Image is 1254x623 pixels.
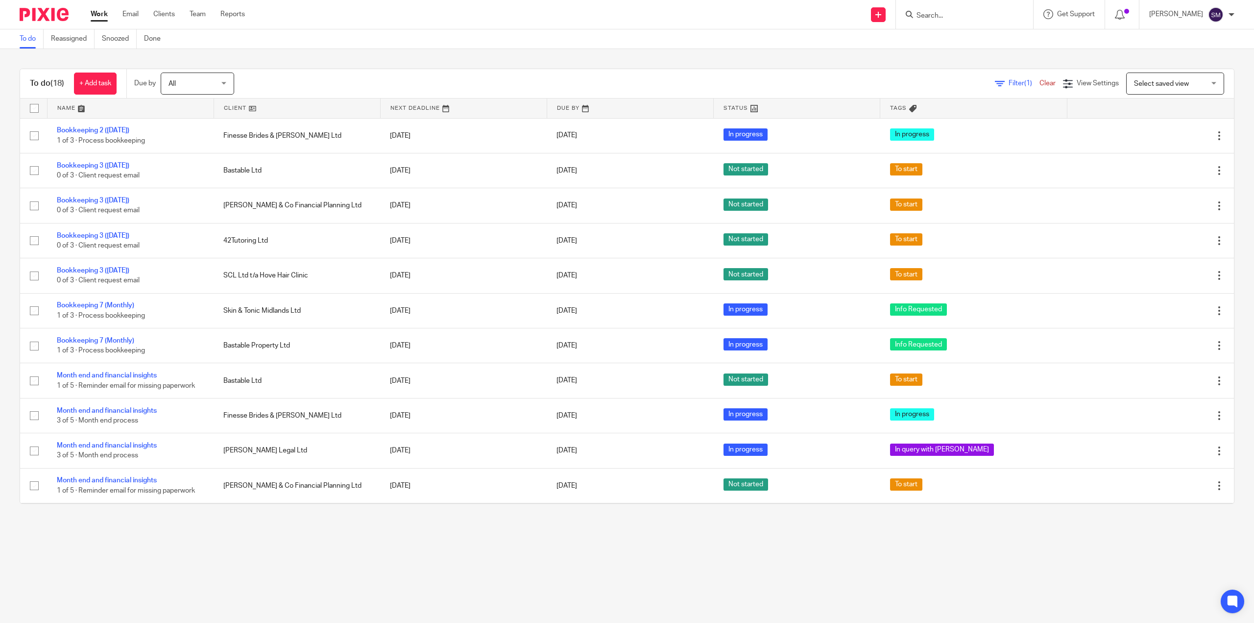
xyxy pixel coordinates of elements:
span: To start [890,233,922,246]
span: Not started [723,268,768,280]
td: [DATE] [380,503,547,538]
span: [DATE] [556,447,577,454]
span: In query with [PERSON_NAME] [890,444,994,456]
span: (1) [1024,80,1032,87]
td: [DATE] [380,258,547,293]
a: Bookkeeping 3 ([DATE]) [57,267,129,274]
span: (18) [50,79,64,87]
span: Get Support [1057,11,1095,18]
td: [DATE] [380,188,547,223]
span: To start [890,163,922,175]
span: 3 of 5 · Month end process [57,452,138,459]
span: Info Requested [890,338,947,350]
span: 3 of 5 · Month end process [57,417,138,424]
span: To start [890,478,922,491]
a: Done [144,29,168,49]
span: [DATE] [556,132,577,139]
span: In progress [723,303,768,316]
a: Snoozed [102,29,137,49]
p: [PERSON_NAME] [1149,9,1203,19]
td: [PERSON_NAME] & Co Financial Planning Ltd [214,468,380,503]
span: 0 of 3 · Client request email [57,242,140,249]
a: Month end and financial insights [57,407,157,414]
td: 42Tutoring Ltd [214,223,380,258]
a: Month end and financial insights [57,477,157,484]
span: Not started [723,199,768,211]
span: [DATE] [556,342,577,349]
span: In progress [723,444,768,456]
a: Bookkeeping 7 (Monthly) [57,302,134,309]
td: Bastable Ltd [214,153,380,188]
a: Bookkeeping 3 ([DATE]) [57,232,129,239]
span: 1 of 5 · Reminder email for missing paperwork [57,382,195,389]
td: [DATE] [380,328,547,363]
p: Due by [134,78,156,88]
span: 0 of 3 · Client request email [57,277,140,284]
td: SCL Ltd t/a Hove Hair Clinic [214,258,380,293]
a: Bookkeeping 2 ([DATE]) [57,127,129,134]
td: [DATE] [380,468,547,503]
td: Bastable Property Ltd [214,328,380,363]
span: [DATE] [556,412,577,419]
span: [DATE] [556,202,577,209]
a: Work [91,9,108,19]
span: Info Requested [890,303,947,316]
td: [DATE] [380,398,547,433]
a: Bookkeeping 3 ([DATE]) [57,162,129,169]
span: 1 of 3 · Process bookkeeping [57,312,145,319]
span: 1 of 5 · Reminder email for missing paperwork [57,487,195,494]
img: svg%3E [1208,7,1224,23]
span: [DATE] [556,167,577,174]
a: Bookkeeping 3 ([DATE]) [57,197,129,204]
span: To start [890,268,922,280]
a: Clear [1039,80,1056,87]
span: To start [890,199,922,211]
span: All [169,80,176,87]
td: [PERSON_NAME] Legal Ltd [214,433,380,468]
span: [DATE] [556,377,577,384]
span: 1 of 3 · Process bookkeeping [57,347,145,354]
span: In progress [723,408,768,421]
td: SCL Ltd t/a Hove Hair Clinic [214,503,380,538]
td: Finesse Brides & [PERSON_NAME] Ltd [214,118,380,153]
td: Bastable Ltd [214,363,380,398]
span: [DATE] [556,237,577,244]
td: [DATE] [380,153,547,188]
img: Pixie [20,8,69,21]
td: Finesse Brides & [PERSON_NAME] Ltd [214,398,380,433]
a: Team [190,9,206,19]
td: [DATE] [380,118,547,153]
span: Not started [723,478,768,491]
span: In progress [890,128,934,141]
span: In progress [723,338,768,350]
td: [DATE] [380,293,547,328]
a: To do [20,29,44,49]
a: Reports [220,9,245,19]
a: Clients [153,9,175,19]
a: Bookkeeping 7 (Monthly) [57,337,134,344]
span: 0 of 3 · Client request email [57,172,140,179]
span: Not started [723,163,768,175]
h1: To do [30,78,64,89]
span: In progress [890,408,934,421]
span: Select saved view [1134,80,1189,87]
td: [DATE] [380,223,547,258]
span: To start [890,374,922,386]
span: [DATE] [556,272,577,279]
a: + Add task [74,73,117,95]
td: [DATE] [380,363,547,398]
span: Tags [890,105,907,111]
span: Not started [723,233,768,246]
span: Filter [1009,80,1039,87]
a: Reassigned [51,29,95,49]
span: [DATE] [556,307,577,314]
td: [DATE] [380,433,547,468]
td: [PERSON_NAME] & Co Financial Planning Ltd [214,188,380,223]
a: Month end and financial insights [57,442,157,449]
span: Not started [723,374,768,386]
span: 0 of 3 · Client request email [57,207,140,214]
a: Month end and financial insights [57,372,157,379]
span: [DATE] [556,482,577,489]
span: View Settings [1077,80,1119,87]
span: In progress [723,128,768,141]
